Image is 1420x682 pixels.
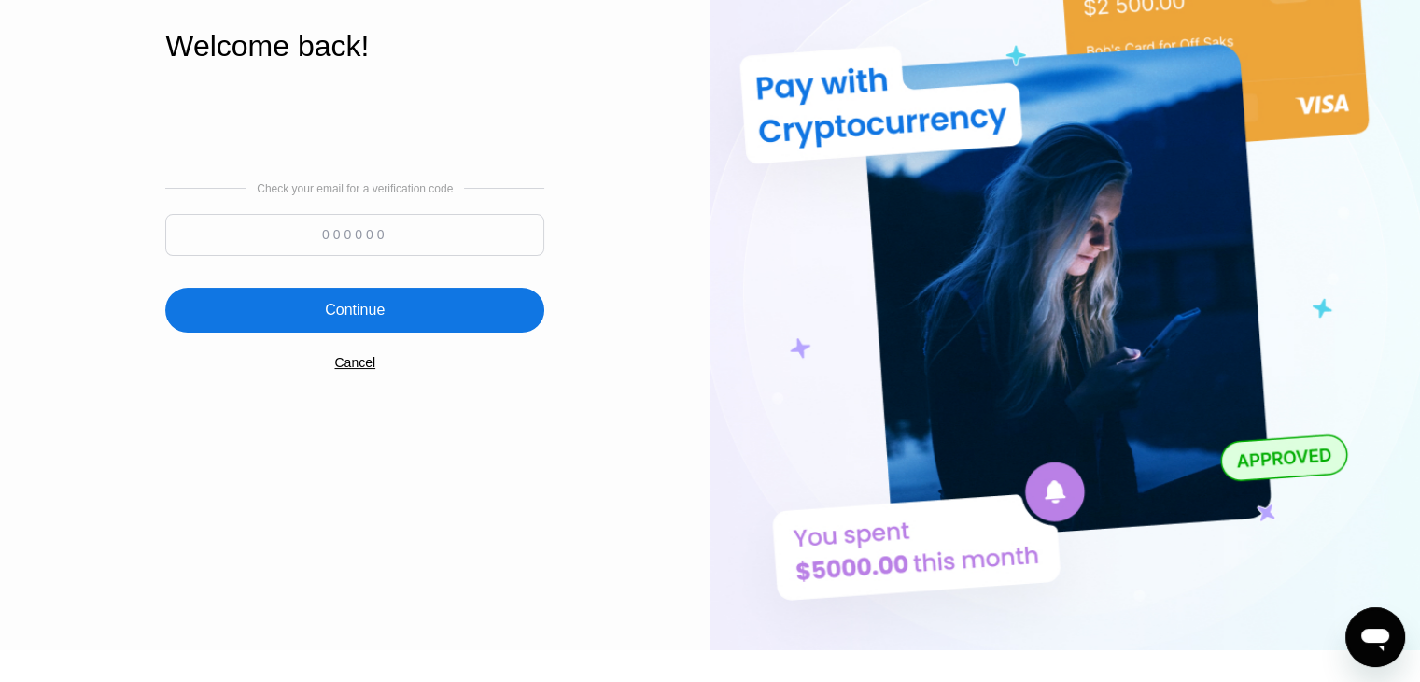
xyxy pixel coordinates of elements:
div: Welcome back! [165,29,544,64]
div: Continue [325,301,385,320]
div: Cancel [334,355,375,370]
iframe: Button to launch messaging window [1345,607,1405,667]
div: Check your email for a verification code [257,182,453,195]
input: 000000 [165,214,544,256]
div: Continue [165,288,544,333]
